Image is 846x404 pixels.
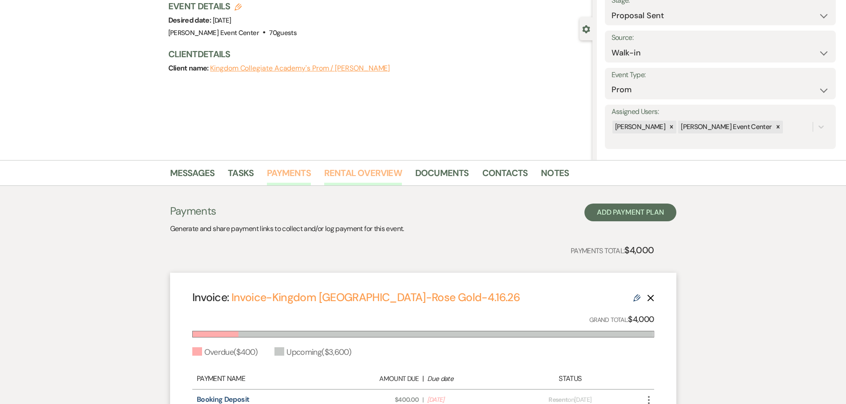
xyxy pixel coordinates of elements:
a: Notes [541,166,569,185]
button: Add Payment Plan [584,204,676,221]
span: [DATE] [213,16,231,25]
div: [PERSON_NAME] [612,121,667,133]
span: Desired date: [168,16,213,25]
label: Source: [612,31,829,44]
div: Payment Name [197,373,333,384]
span: Client name: [168,63,211,73]
div: [PERSON_NAME] Event Center [678,121,773,133]
p: Payments Total: [571,243,654,257]
span: [PERSON_NAME] Event Center [168,28,259,37]
a: Documents [415,166,469,185]
h3: Payments [170,204,404,219]
a: Payments [267,166,311,185]
a: Messages [170,166,215,185]
span: 70 guests [269,28,297,37]
a: Invoice-Kingdom [GEOGRAPHIC_DATA]-Rose Gold-4.16.26 [231,290,520,305]
div: Due date [427,374,509,384]
p: Grand Total: [589,313,654,326]
h3: Client Details [168,48,584,60]
button: Close lead details [582,24,590,33]
label: Event Type: [612,69,829,82]
p: Generate and share payment links to collect and/or log payment for this event. [170,223,404,235]
a: Booking Deposit [197,395,249,404]
div: Amount Due [337,374,419,384]
div: | [333,373,514,384]
a: Contacts [482,166,528,185]
div: Status [513,373,627,384]
h4: Invoice: [192,290,520,305]
a: Rental Overview [324,166,402,185]
button: Kingdom Collegiate Academy's Prom / [PERSON_NAME] [210,65,390,72]
span: Resent [548,396,568,404]
label: Assigned Users: [612,106,829,118]
a: Tasks [228,166,254,185]
div: Upcoming ( $3,600 ) [274,346,351,358]
strong: $4,000 [624,244,654,256]
div: Overdue ( $400 ) [192,346,258,358]
strong: $4,000 [628,314,654,325]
